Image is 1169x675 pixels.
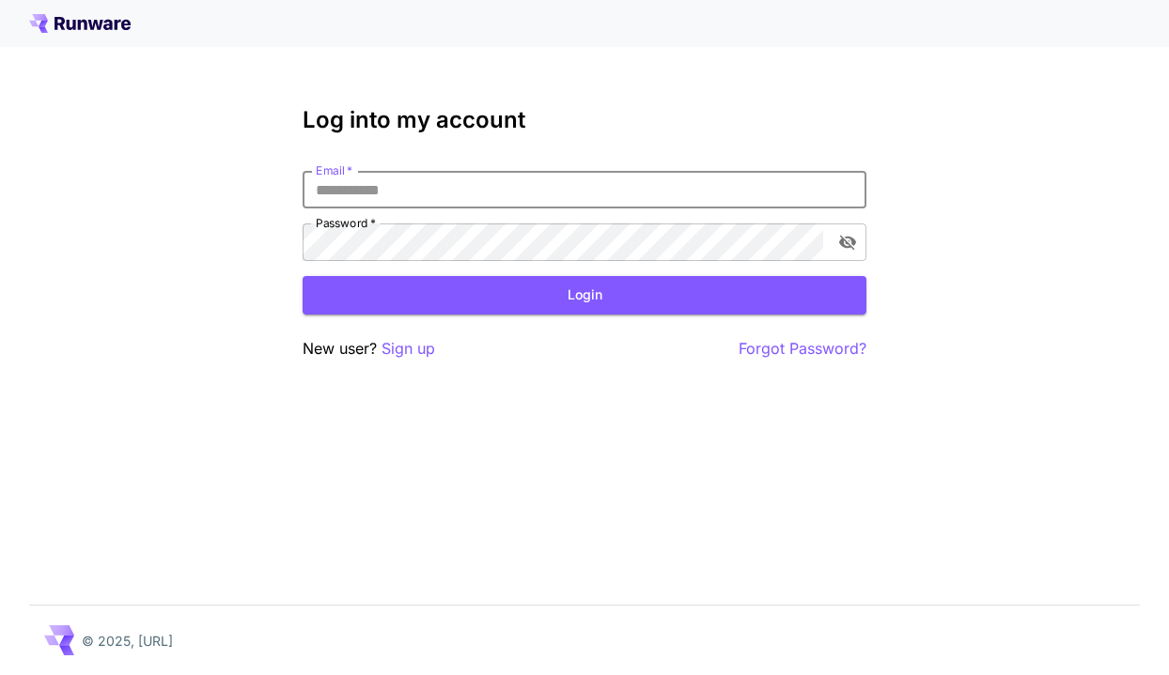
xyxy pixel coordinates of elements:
[316,215,376,231] label: Password
[303,276,866,314] button: Login
[303,337,435,361] p: New user?
[82,631,173,651] p: © 2025, [URL]
[316,162,352,178] label: Email
[303,107,866,133] h3: Log into my account
[831,225,865,259] button: toggle password visibility
[739,337,866,361] button: Forgot Password?
[382,337,435,361] button: Sign up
